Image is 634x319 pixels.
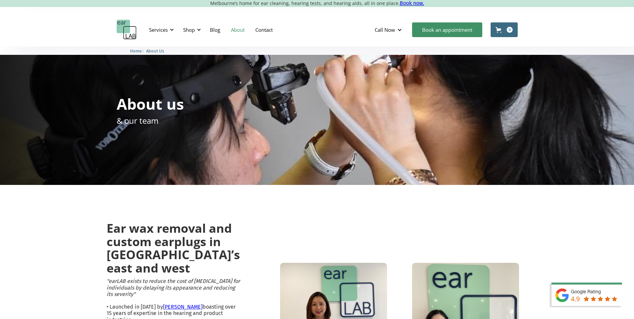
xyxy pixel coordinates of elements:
[145,20,176,40] div: Services
[117,96,184,111] h1: About us
[146,47,164,54] a: About Us
[369,20,409,40] div: Call Now
[107,222,240,275] h2: Ear wax removal and custom earplugs in [GEOGRAPHIC_DATA]’s east and west
[107,278,240,297] em: "earLAB exists to reduce the cost of [MEDICAL_DATA] for individuals by delaying its appearance an...
[507,27,513,33] div: 0
[117,115,158,126] p: & our team
[163,304,203,310] a: [PERSON_NAME]
[130,47,142,54] a: Home
[130,47,146,55] li: 〉
[491,22,518,37] a: Open cart
[179,20,203,40] div: Shop
[146,48,164,54] span: About Us
[250,20,278,39] a: Contact
[205,20,226,39] a: Blog
[183,26,195,33] div: Shop
[226,20,250,39] a: About
[375,26,395,33] div: Call Now
[130,48,142,54] span: Home
[149,26,168,33] div: Services
[117,20,137,40] a: home
[412,22,482,37] a: Book an appointment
